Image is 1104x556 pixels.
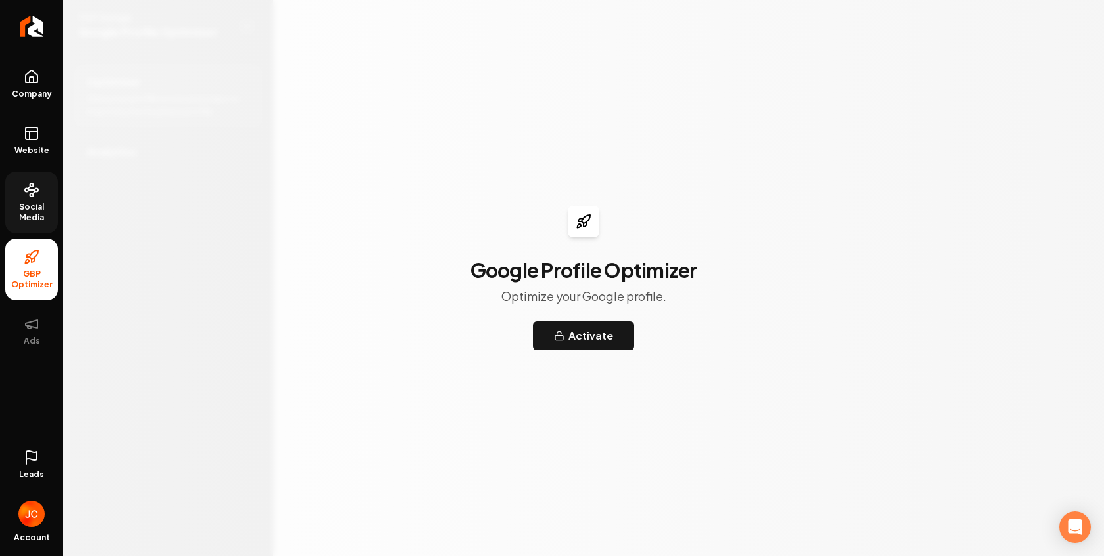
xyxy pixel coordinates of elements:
span: GBP Optimizer [5,269,58,290]
span: Social Media [5,202,58,223]
img: Rebolt Logo [20,16,44,37]
a: Company [5,58,58,110]
span: Ads [18,336,45,346]
span: Website [9,145,55,156]
a: Leads [5,439,58,490]
span: Leads [19,469,44,480]
div: Open Intercom Messenger [1059,511,1091,543]
a: Social Media [5,172,58,233]
span: Account [14,532,50,543]
button: Open user button [18,496,45,527]
span: Company [7,89,57,99]
a: Website [5,115,58,166]
button: Ads [5,306,58,357]
img: Josh Canales [18,501,45,527]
